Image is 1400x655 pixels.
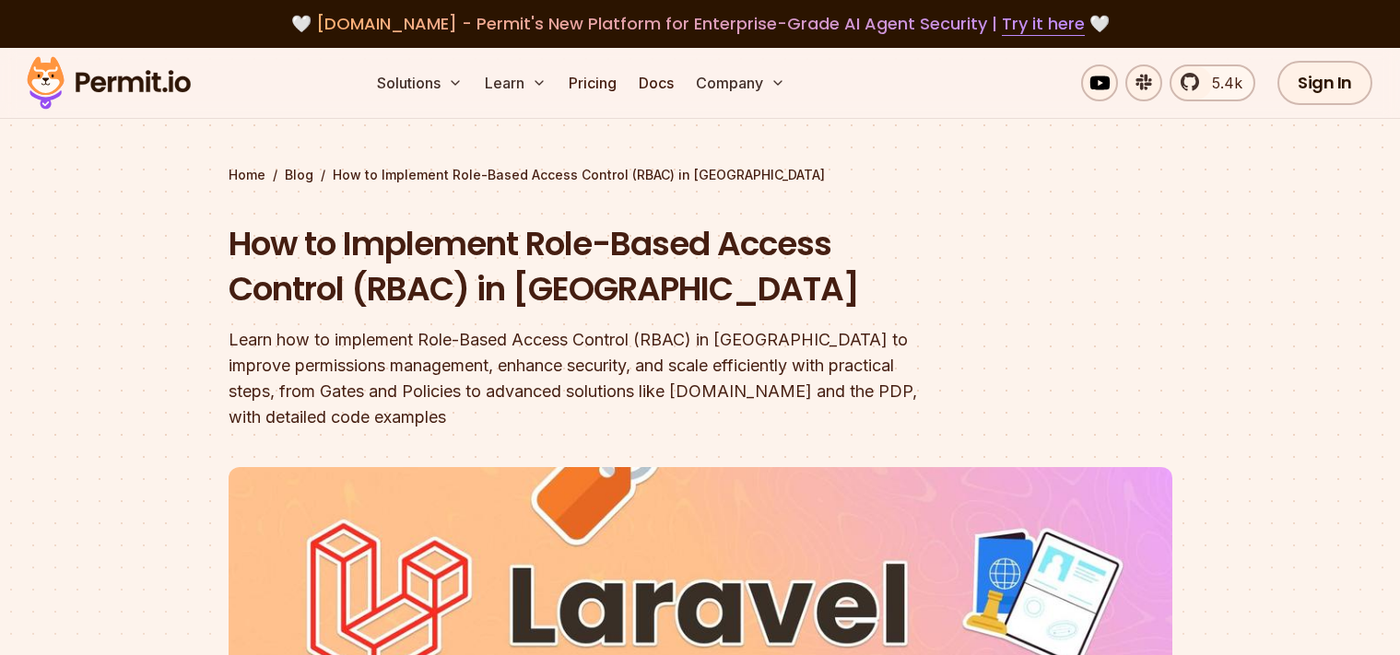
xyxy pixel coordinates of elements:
[18,52,199,114] img: Permit logo
[631,64,681,101] a: Docs
[1277,61,1372,105] a: Sign In
[229,166,1172,184] div: / /
[1201,72,1242,94] span: 5.4k
[688,64,793,101] button: Company
[229,166,265,184] a: Home
[285,166,313,184] a: Blog
[561,64,624,101] a: Pricing
[477,64,554,101] button: Learn
[44,11,1356,37] div: 🤍 🤍
[1170,64,1255,101] a: 5.4k
[229,221,936,312] h1: How to Implement Role-Based Access Control (RBAC) in [GEOGRAPHIC_DATA]
[370,64,470,101] button: Solutions
[1002,12,1085,36] a: Try it here
[316,12,1085,35] span: [DOMAIN_NAME] - Permit's New Platform for Enterprise-Grade AI Agent Security |
[229,327,936,430] div: Learn how to implement Role-Based Access Control (RBAC) in [GEOGRAPHIC_DATA] to improve permissio...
